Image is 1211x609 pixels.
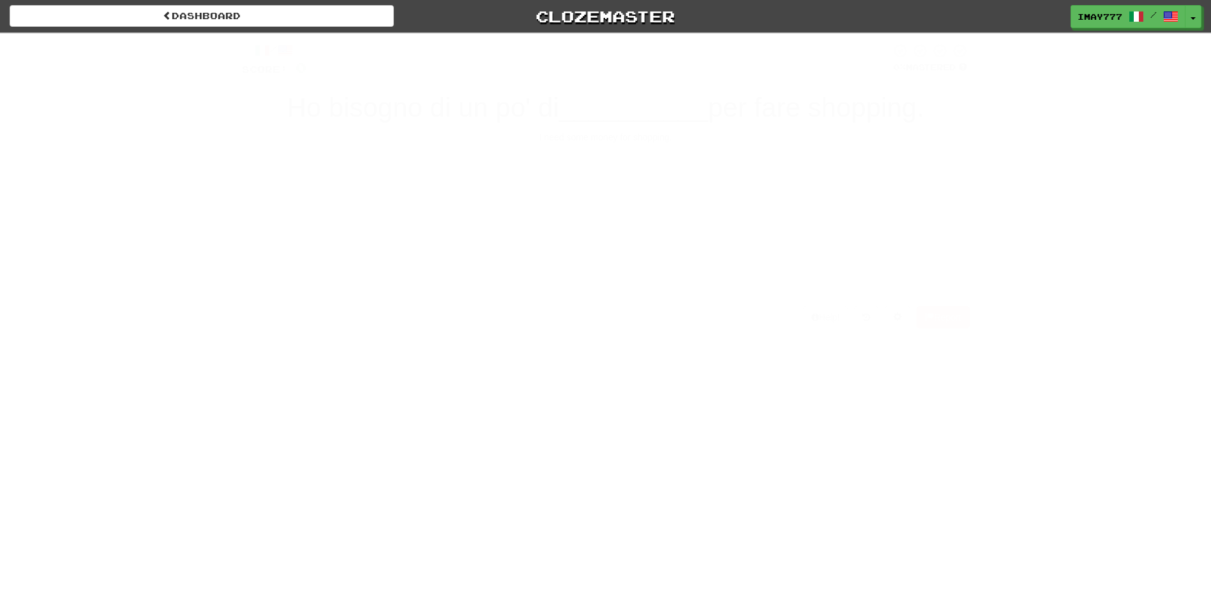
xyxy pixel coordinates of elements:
[242,43,306,59] div: /
[709,252,716,262] small: 4 .
[917,306,969,328] button: Report
[891,62,970,73] div: Mastered
[716,244,758,264] span: soldi
[615,153,852,208] button: 2.tempo
[439,252,447,262] small: 3 .
[360,226,596,282] button: 3.appetito
[615,226,852,282] button: 4.soldi
[893,62,906,72] span: 0 %
[10,5,394,27] a: Dashboard
[703,178,711,188] small: 2 .
[446,178,454,188] small: 1 .
[242,131,970,144] div: I need some money for shopping.
[1078,11,1122,22] span: Imay777
[803,306,848,328] button: Help!
[559,93,708,123] span: __________
[454,170,509,190] span: spazio
[1150,10,1157,19] span: /
[1071,5,1185,28] a: Imay777 /
[413,5,797,27] a: Clozemaster
[360,153,596,208] button: 1.spazio
[854,306,878,328] button: Round history (alt+y)
[447,244,516,264] span: appetito
[710,170,763,190] span: tempo
[708,93,924,123] span: per fare shopping.
[287,93,559,123] span: Ho bisogno di un po' di
[242,64,288,75] span: Score:
[296,59,306,75] span: 0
